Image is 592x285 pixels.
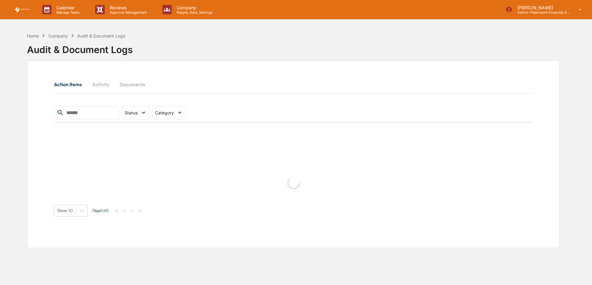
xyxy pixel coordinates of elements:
div: Home [27,33,39,38]
p: Admin • Teamwork Financial Advisors [512,10,570,15]
button: Activity [87,77,115,92]
div: Audit & Document Logs [77,33,125,38]
button: |< [113,208,121,213]
p: [PERSON_NAME] [512,5,570,10]
p: Calendar [51,5,83,10]
p: People, Data, Settings [172,10,216,15]
button: > [129,208,135,213]
p: Approval Management [105,10,150,15]
span: Category [155,110,174,115]
button: >| [136,208,143,213]
button: Documents [115,77,150,92]
img: logo [15,7,30,12]
span: Status [125,110,138,115]
div: Company [48,33,68,38]
p: Company [172,5,216,10]
div: Audit & Document Logs [27,39,133,55]
button: < [121,208,128,213]
button: Action Items [54,77,87,92]
span: Page 1 of 0 [92,208,109,213]
div: secondary tabs example [54,77,533,92]
p: Manage Tasks [51,10,83,15]
p: Reviews [105,5,150,10]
